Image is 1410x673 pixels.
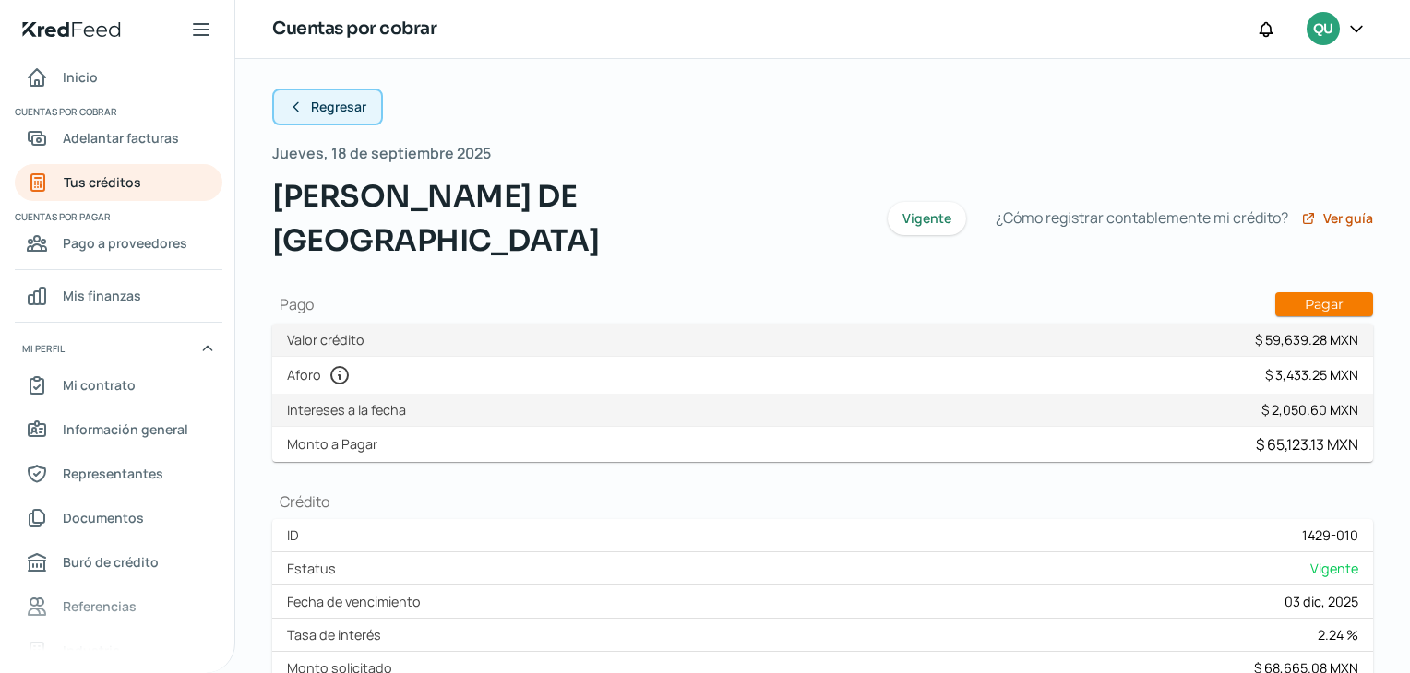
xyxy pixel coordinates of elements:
div: 1429-010 [1302,526,1358,544]
span: Mi perfil [22,340,65,357]
a: Tus créditos [15,164,222,201]
label: Monto a Pagar [287,435,385,453]
a: Adelantar facturas [15,120,222,157]
span: ¿Cómo registrar contablemente mi crédito? [996,205,1288,231]
label: Tasa de interés [287,626,388,643]
div: 2.24 % [1318,626,1358,643]
span: Buró de crédito [63,550,159,573]
a: Información general [15,411,222,448]
button: Pagar [1275,292,1373,316]
a: Inicio [15,59,222,96]
div: $ 2,050.60 MXN [1261,401,1358,419]
span: Documentos [63,506,144,529]
a: Industria [15,632,222,669]
span: QU [1313,18,1332,41]
span: Cuentas por cobrar [15,103,220,120]
h1: Cuentas por cobrar [272,16,436,42]
span: Industria [63,639,120,662]
h1: Pago [272,292,1373,316]
div: $ 59,639.28 MXN [1255,331,1358,348]
span: Vigente [1310,560,1358,577]
a: Ver guía [1301,211,1373,226]
label: ID [287,526,306,544]
span: Regresar [311,100,366,113]
a: Documentos [15,500,222,537]
label: Fecha de vencimiento [287,593,428,610]
span: Información general [63,418,188,441]
label: Valor crédito [287,331,372,348]
span: Adelantar facturas [63,126,179,149]
span: Vigente [902,212,951,225]
span: Representantes [63,462,163,485]
span: Pago a proveedores [63,231,187,254]
label: Aforo [287,364,358,386]
a: Referencias [15,588,222,625]
span: Mis finanzas [63,284,141,307]
button: Regresar [272,89,383,125]
a: Mis finanzas [15,277,222,314]
a: Pago a proveedores [15,225,222,262]
label: Estatus [287,560,343,577]
span: Jueves, 18 de septiembre 2025 [272,140,491,167]
a: Mi contrato [15,367,222,404]
span: Ver guía [1323,212,1373,225]
label: Intereses a la fecha [287,401,413,419]
a: Representantes [15,455,222,492]
div: $ 65,123.13 MXN [1256,434,1358,455]
span: Tus créditos [64,171,141,194]
div: $ 3,433.25 MXN [1265,366,1358,384]
h1: Crédito [272,491,1373,512]
div: 03 dic, 2025 [1285,593,1358,610]
span: [PERSON_NAME] DE [GEOGRAPHIC_DATA] [272,174,866,263]
span: Referencias [63,595,137,618]
a: Buró de crédito [15,544,222,581]
span: Cuentas por pagar [15,208,220,225]
span: Inicio [63,65,98,89]
span: Mi contrato [63,373,136,396]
